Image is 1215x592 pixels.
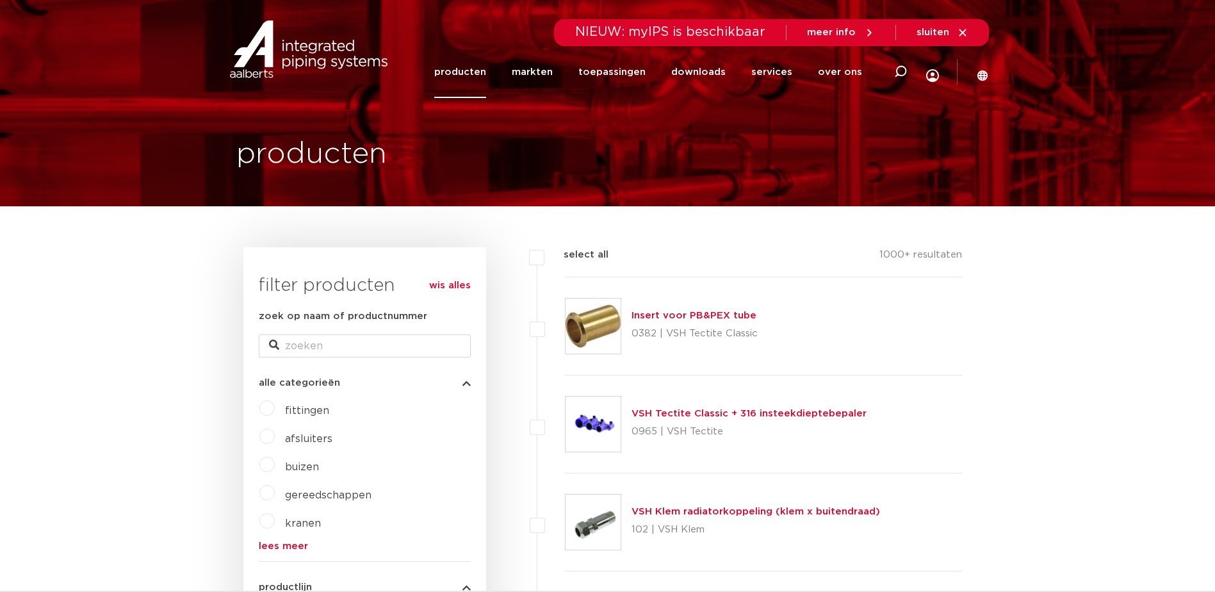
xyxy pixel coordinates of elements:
[285,518,321,529] a: kranen
[285,462,319,472] a: buizen
[632,507,880,516] a: VSH Klem radiatorkoppeling (klem x buitendraad)
[578,46,646,98] a: toepassingen
[566,299,621,354] img: Thumbnail for Insert voor PB&PEX tube
[807,27,875,38] a: meer info
[807,28,856,37] span: meer info
[434,46,486,98] a: producten
[259,309,427,324] label: zoek op naam of productnummer
[512,46,553,98] a: markten
[818,46,862,98] a: over ons
[434,46,862,98] nav: Menu
[236,134,387,175] h1: producten
[632,520,880,540] p: 102 | VSH Klem
[632,311,756,320] a: Insert voor PB&PEX tube
[671,46,726,98] a: downloads
[259,541,471,551] a: lees meer
[285,406,329,416] a: fittingen
[259,582,471,592] button: productlijn
[429,278,471,293] a: wis alles
[575,26,765,38] span: NIEUW: myIPS is beschikbaar
[632,409,867,418] a: VSH Tectite Classic + 316 insteekdieptebepaler
[879,247,962,267] p: 1000+ resultaten
[259,582,312,592] span: productlijn
[566,495,621,550] img: Thumbnail for VSH Klem radiatorkoppeling (klem x buitendraad)
[917,28,949,37] span: sluiten
[285,434,332,444] a: afsluiters
[917,27,968,38] a: sluiten
[259,273,471,299] h3: filter producten
[259,378,471,388] button: alle categorieën
[285,490,371,500] a: gereedschappen
[259,378,340,388] span: alle categorieën
[566,397,621,452] img: Thumbnail for VSH Tectite Classic + 316 insteekdieptebepaler
[632,324,758,344] p: 0382 | VSH Tectite Classic
[751,46,792,98] a: services
[544,247,608,263] label: select all
[632,422,867,442] p: 0965 | VSH Tectite
[259,334,471,358] input: zoeken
